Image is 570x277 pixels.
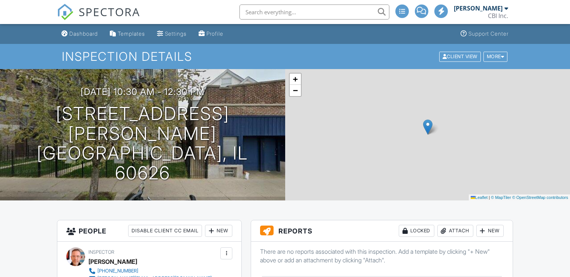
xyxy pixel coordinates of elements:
h3: People [57,220,241,242]
a: Zoom in [290,74,301,85]
h1: [STREET_ADDRESS][PERSON_NAME] [GEOGRAPHIC_DATA], IL 60626 [12,104,273,183]
div: [PERSON_NAME] [88,256,137,267]
div: More [483,51,508,62]
h3: Reports [251,220,513,242]
a: SPECTORA [57,10,140,26]
div: Locked [399,225,434,237]
a: Templates [107,27,148,41]
div: Settings [165,30,187,37]
a: © OpenStreetMap contributors [512,195,568,200]
h1: Inspection Details [62,50,508,63]
span: SPECTORA [79,4,140,20]
span: + [293,74,298,84]
div: [PHONE_NUMBER] [97,268,138,274]
a: Client View [438,53,483,59]
a: © MapTiler [491,195,511,200]
div: New [205,225,232,237]
div: CBI Inc. [488,12,508,20]
a: [PHONE_NUMBER] [88,267,212,275]
span: − [293,86,298,95]
img: The Best Home Inspection Software - Spectora [57,4,73,20]
span: Inspector [88,249,114,255]
a: Profile [196,27,226,41]
h3: [DATE] 10:30 am - 12:30 pm [81,87,205,97]
div: New [476,225,504,237]
div: Templates [118,30,145,37]
a: Support Center [458,27,512,41]
div: Profile [206,30,223,37]
span: | [489,195,490,200]
div: Attach [437,225,473,237]
a: Leaflet [471,195,488,200]
a: Dashboard [58,27,101,41]
div: Client View [439,51,481,62]
a: Settings [154,27,190,41]
p: There are no reports associated with this inspection. Add a template by clicking "+ New" above or... [260,247,504,264]
div: Disable Client CC Email [128,225,202,237]
div: Dashboard [69,30,98,37]
a: Zoom out [290,85,301,96]
div: Support Center [468,30,509,37]
img: Marker [423,119,432,135]
div: [PERSON_NAME] [454,5,503,12]
input: Search everything... [239,5,389,20]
